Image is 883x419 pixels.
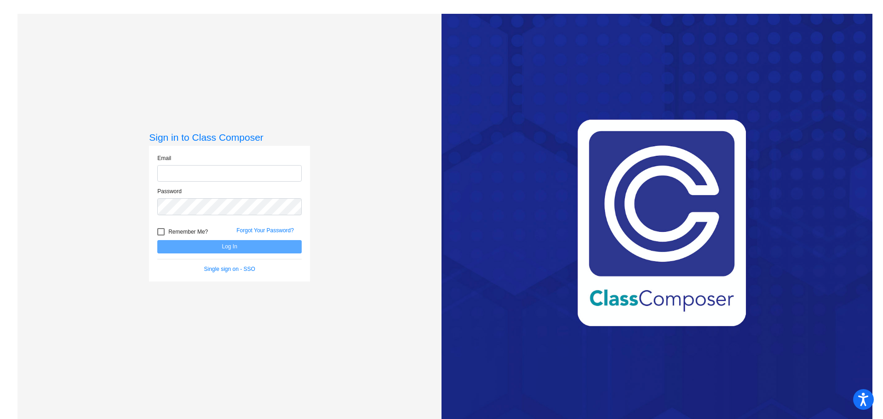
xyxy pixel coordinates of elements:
label: Email [157,154,171,162]
span: Remember Me? [168,226,208,237]
label: Password [157,187,182,195]
a: Single sign on - SSO [204,266,255,272]
h3: Sign in to Class Composer [149,132,310,143]
a: Forgot Your Password? [236,227,294,234]
button: Log In [157,240,302,253]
